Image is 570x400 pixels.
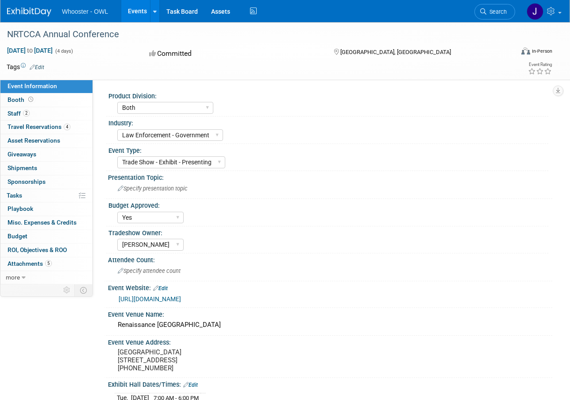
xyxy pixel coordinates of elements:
div: Tradeshow Owner: [108,226,548,237]
div: Product Division: [108,89,548,101]
div: Event Website: [108,281,552,293]
div: Event Rating [528,62,552,67]
span: [GEOGRAPHIC_DATA], [GEOGRAPHIC_DATA] [340,49,451,55]
span: Shipments [8,164,37,171]
span: Booth not reserved yet [27,96,35,103]
span: Specify presentation topic [118,185,188,192]
a: Attachments5 [0,257,92,271]
a: Search [474,4,515,19]
td: Toggle Event Tabs [75,284,93,296]
a: Edit [183,382,198,388]
span: 2 [23,110,30,117]
div: Renaissance [GEOGRAPHIC_DATA] [115,318,546,332]
a: Event Information [0,80,92,93]
a: Giveaways [0,148,92,161]
a: Tasks [0,189,92,202]
a: ROI, Objectives & ROO [0,244,92,257]
span: to [26,47,34,54]
a: Edit [30,64,44,70]
a: more [0,271,92,284]
a: Budget [0,230,92,243]
span: ROI, Objectives & ROO [8,246,67,253]
a: Asset Reservations [0,134,92,148]
a: Travel Reservations4 [0,120,92,134]
img: John Holsinger [527,3,543,20]
span: Staff [8,110,30,117]
span: Travel Reservations [8,123,70,130]
a: Misc. Expenses & Credits [0,216,92,229]
img: ExhibitDay [7,8,51,16]
a: Edit [153,285,168,291]
div: Event Type: [108,144,548,155]
span: Event Information [8,82,57,89]
div: Industry: [108,117,548,128]
a: Staff2 [0,107,92,120]
span: more [6,274,20,281]
span: 5 [45,260,52,267]
span: Budget [8,233,27,240]
a: Playbook [0,202,92,216]
div: Event Venue Name: [108,308,552,319]
div: Attendee Count: [108,253,552,264]
a: Booth [0,93,92,107]
div: In-Person [531,48,552,54]
span: Asset Reservations [8,137,60,144]
div: Budget Approved: [108,199,548,210]
span: Misc. Expenses & Credits [8,219,77,226]
span: (4 days) [54,48,73,54]
span: Giveaways [8,151,36,158]
span: Booth [8,96,35,103]
div: Event Venue Address: [108,336,552,347]
div: Exhibit Hall Dates/Times: [108,378,552,389]
img: Format-Inperson.png [521,47,530,54]
div: Event Format [473,46,553,59]
span: Sponsorships [8,178,46,185]
div: Committed [146,46,320,62]
span: 4 [64,124,70,130]
td: Tags [7,62,44,71]
td: Personalize Event Tab Strip [59,284,75,296]
span: Search [486,8,507,15]
a: Shipments [0,162,92,175]
span: [DATE] [DATE] [7,47,53,54]
a: Sponsorships [0,175,92,189]
div: Presentation Topic: [108,171,552,182]
span: Playbook [8,205,33,212]
span: Attachments [8,260,52,267]
div: NRTCCA Annual Conference [4,27,506,43]
span: Whooster - OWL [62,8,108,15]
pre: [GEOGRAPHIC_DATA] [STREET_ADDRESS] [PHONE_NUMBER] [118,348,283,372]
span: Specify attendee count [118,268,181,274]
span: Tasks [7,192,22,199]
a: [URL][DOMAIN_NAME] [119,295,181,303]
